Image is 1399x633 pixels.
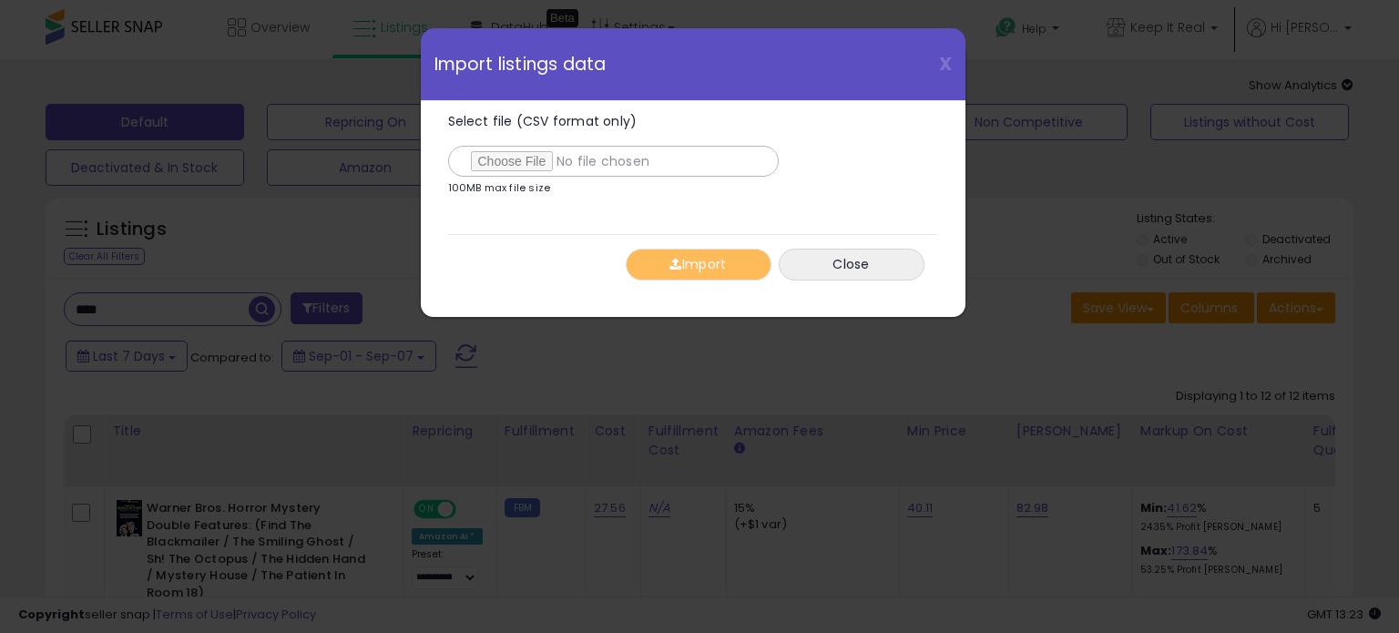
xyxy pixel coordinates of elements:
button: Import [626,249,771,281]
button: Close [779,249,924,281]
p: 100MB max file size [448,183,551,193]
span: Select file (CSV format only) [448,112,638,130]
span: X [939,51,952,77]
span: Import listings data [434,56,607,73]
